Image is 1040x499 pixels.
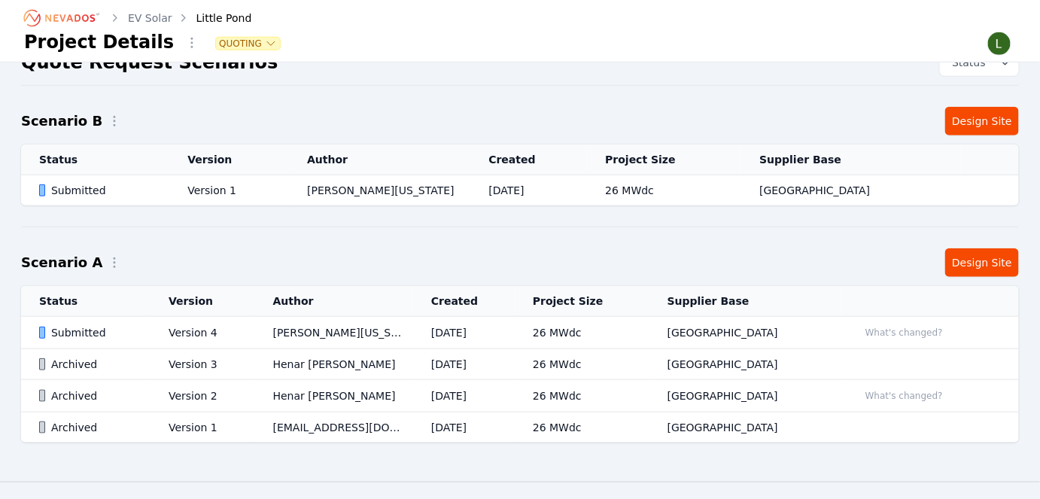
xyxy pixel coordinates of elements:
tr: SubmittedVersion 1[PERSON_NAME][US_STATE][DATE]26 MWdc[GEOGRAPHIC_DATA] [21,175,1019,206]
img: Lamar Washington [987,32,1011,56]
tr: ArchivedVersion 1[EMAIL_ADDRESS][DOMAIN_NAME][DATE]26 MWdc[GEOGRAPHIC_DATA] [21,412,1019,443]
th: Project Size [587,145,741,175]
button: What's changed? [859,324,950,341]
td: Version 2 [151,380,255,412]
td: [GEOGRAPHIC_DATA] [649,380,841,412]
td: Version 4 [151,317,255,349]
th: Created [413,286,515,317]
td: [PERSON_NAME][US_STATE] [255,317,413,349]
td: [DATE] [470,175,587,206]
h1: Project Details [24,30,174,54]
nav: Breadcrumb [24,6,251,30]
td: [EMAIL_ADDRESS][DOMAIN_NAME] [255,412,413,443]
th: Status [21,145,169,175]
th: Author [255,286,413,317]
td: Henar [PERSON_NAME] [255,380,413,412]
td: [PERSON_NAME][US_STATE] [289,175,470,206]
td: 26 MWdc [587,175,741,206]
td: [GEOGRAPHIC_DATA] [741,175,960,206]
td: 26 MWdc [515,317,649,349]
td: Henar [PERSON_NAME] [255,349,413,380]
a: Design Site [945,107,1019,135]
th: Project Size [515,286,649,317]
button: What's changed? [859,388,950,404]
td: [DATE] [413,412,515,443]
tr: SubmittedVersion 4[PERSON_NAME][US_STATE][DATE]26 MWdc[GEOGRAPHIC_DATA]What's changed? [21,317,1019,349]
h2: Scenario A [21,252,102,273]
a: Design Site [945,248,1019,277]
td: [GEOGRAPHIC_DATA] [649,317,841,349]
td: 26 MWdc [515,380,649,412]
h2: Quote Request Scenarios [21,50,278,75]
div: Little Pond [175,11,252,26]
div: Submitted [39,325,143,340]
div: Archived [39,388,143,403]
th: Supplier Base [649,286,841,317]
th: Author [289,145,470,175]
th: Created [470,145,587,175]
td: Version 1 [151,412,255,443]
td: Version 1 [169,175,289,206]
td: Version 3 [151,349,255,380]
td: [DATE] [413,349,515,380]
th: Version [169,145,289,175]
td: [DATE] [413,380,515,412]
span: Status [946,55,986,70]
button: Quoting [216,38,280,50]
th: Status [21,286,151,317]
td: [GEOGRAPHIC_DATA] [649,349,841,380]
tr: ArchivedVersion 3Henar [PERSON_NAME][DATE]26 MWdc[GEOGRAPHIC_DATA] [21,349,1019,380]
div: Submitted [39,183,162,198]
a: EV Solar [128,11,172,26]
h2: Scenario B [21,111,102,132]
th: Supplier Base [741,145,960,175]
div: Archived [39,420,143,435]
th: Version [151,286,255,317]
tr: ArchivedVersion 2Henar [PERSON_NAME][DATE]26 MWdc[GEOGRAPHIC_DATA]What's changed? [21,380,1019,412]
td: [DATE] [413,317,515,349]
div: Archived [39,357,143,372]
button: Status [940,49,1019,76]
td: 26 MWdc [515,349,649,380]
td: [GEOGRAPHIC_DATA] [649,412,841,443]
td: 26 MWdc [515,412,649,443]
